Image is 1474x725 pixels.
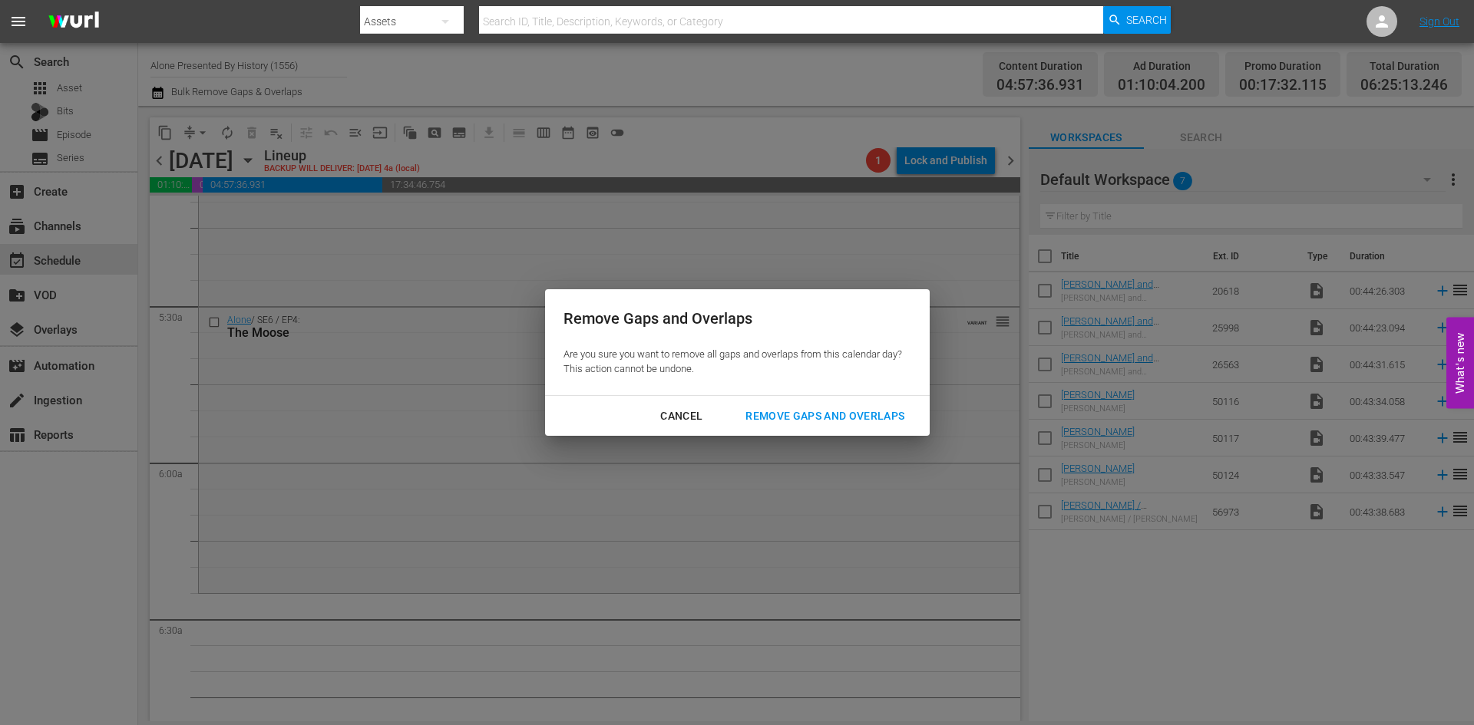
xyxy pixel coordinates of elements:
[563,308,902,330] div: Remove Gaps and Overlaps
[733,407,917,426] div: Remove Gaps and Overlaps
[1419,15,1459,28] a: Sign Out
[1446,317,1474,408] button: Open Feedback Widget
[37,4,111,40] img: ans4CAIJ8jUAAAAAAAAAAAAAAAAAAAAAAAAgQb4GAAAAAAAAAAAAAAAAAAAAAAAAJMjXAAAAAAAAAAAAAAAAAAAAAAAAgAT5G...
[563,348,902,362] p: Are you sure you want to remove all gaps and overlaps from this calendar day?
[648,407,715,426] div: Cancel
[9,12,28,31] span: menu
[1126,6,1167,34] span: Search
[563,362,902,377] p: This action cannot be undone.
[727,402,923,430] button: Remove Gaps and Overlaps
[642,402,721,430] button: Cancel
